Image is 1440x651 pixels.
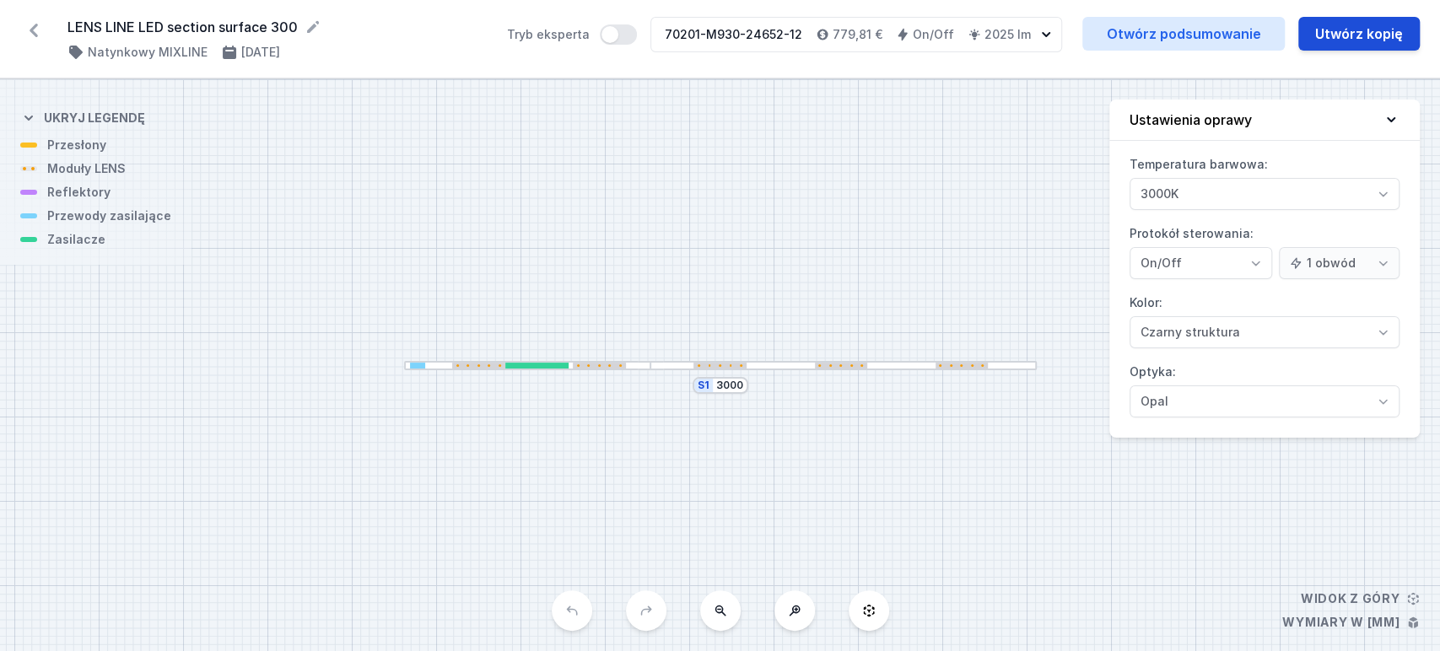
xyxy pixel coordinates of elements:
[1130,385,1400,417] select: Optyka:
[507,24,637,45] label: Tryb eksperta
[650,17,1062,52] button: 70201-M930-24652-12779,81 €On/Off2025 lm
[241,44,280,61] h4: [DATE]
[1130,289,1400,348] label: Kolor:
[1130,220,1400,279] label: Protokół sterowania:
[88,44,208,61] h4: Natynkowy MIXLINE
[1298,17,1420,51] button: Utwórz kopię
[665,26,802,43] div: 70201-M930-24652-12
[913,26,954,43] h4: On/Off
[1130,151,1400,210] label: Temperatura barwowa:
[44,110,145,126] h4: Ukryj legendę
[1130,110,1252,130] h4: Ustawienia oprawy
[716,379,743,392] input: Wymiar [mm]
[1130,247,1272,279] select: Protokół sterowania:
[67,17,487,37] form: LENS LINE LED section surface 300
[1109,100,1420,141] button: Ustawienia oprawy
[833,26,882,43] h4: 779,81 €
[1082,17,1285,51] a: Otwórz podsumowanie
[984,26,1031,43] h4: 2025 lm
[305,19,321,35] button: Edytuj nazwę projektu
[1130,358,1400,417] label: Optyka:
[600,24,637,45] button: Tryb eksperta
[1130,178,1400,210] select: Temperatura barwowa:
[1279,247,1400,279] select: Protokół sterowania:
[1130,316,1400,348] select: Kolor:
[20,96,145,137] button: Ukryj legendę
